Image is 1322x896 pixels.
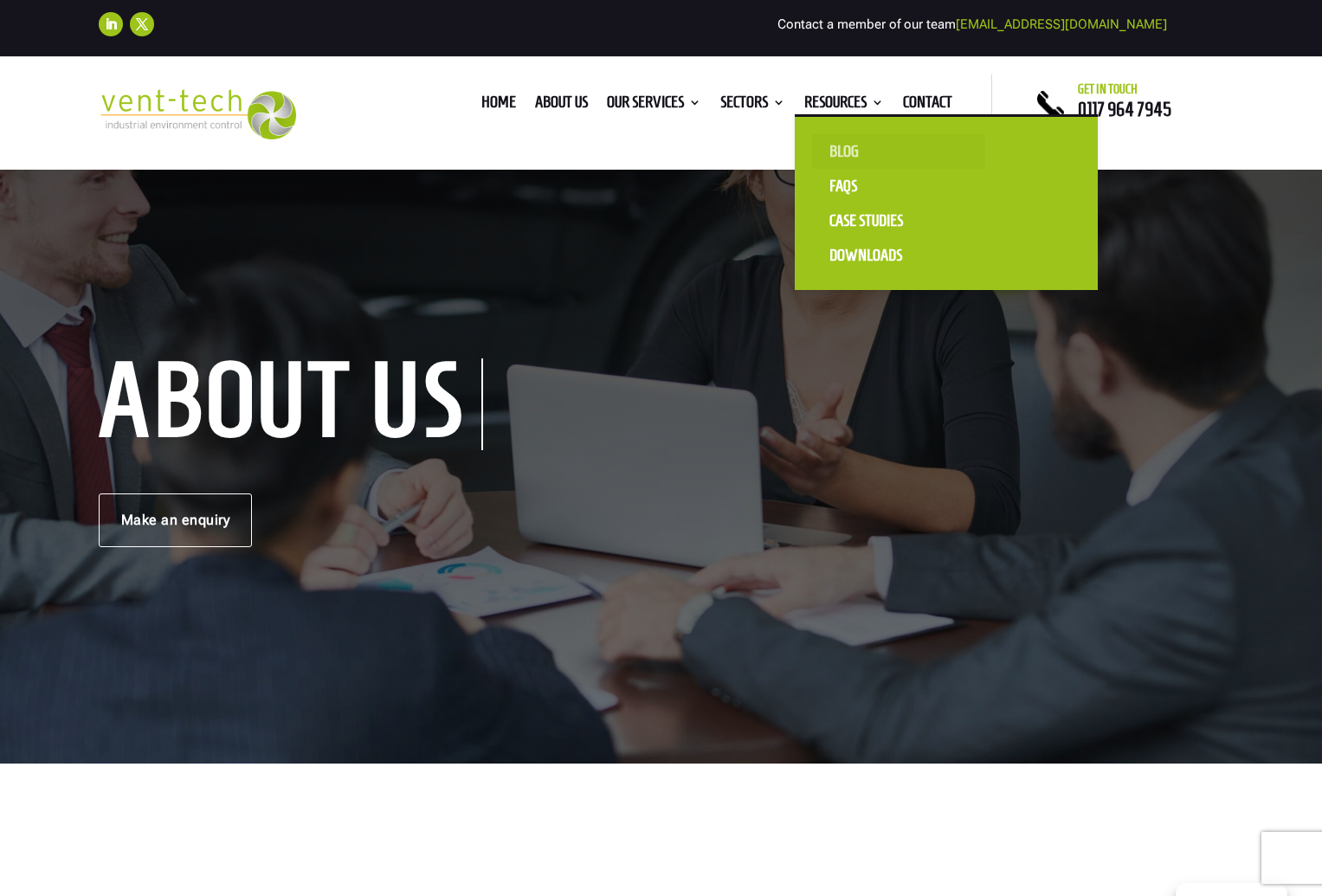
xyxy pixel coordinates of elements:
[99,89,297,140] img: 2023-09-27T08_35_16.549ZVENT-TECH---Clear-background
[99,493,253,547] a: Make an enquiry
[812,169,985,203] a: FAQS
[130,12,154,36] a: Follow on X
[1078,99,1171,119] a: 0117 964 7945
[812,203,985,238] a: Case Studies
[956,16,1167,32] a: [EMAIL_ADDRESS][DOMAIN_NAME]
[812,238,985,273] a: Downloads
[720,96,785,115] a: Sectors
[481,96,516,115] a: Home
[804,96,884,115] a: Resources
[812,134,985,169] a: Blog
[99,12,123,36] a: Follow on LinkedIn
[903,96,952,115] a: Contact
[535,96,588,115] a: About us
[99,358,483,450] h1: About us
[607,96,701,115] a: Our Services
[777,16,1167,32] span: Contact a member of our team
[1078,82,1138,96] span: Get in touch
